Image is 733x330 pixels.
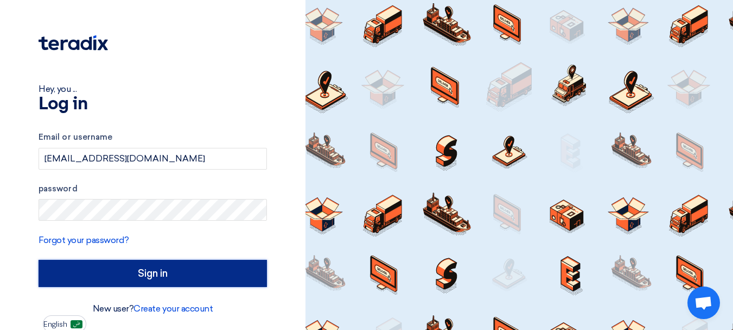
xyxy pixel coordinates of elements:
[71,320,82,328] img: ar-AR.png
[39,96,87,113] font: Log in
[39,35,108,51] img: Teradix logo
[39,260,267,287] input: Sign in
[39,235,129,245] a: Forgot your password?
[43,320,67,329] font: English
[133,303,213,314] a: Create your account
[39,148,267,170] input: Enter your business email or username
[39,132,112,142] font: Email or username
[93,303,134,314] font: New user?
[687,287,720,319] div: Open chat
[39,184,78,194] font: password
[39,84,77,94] font: Hey, you ...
